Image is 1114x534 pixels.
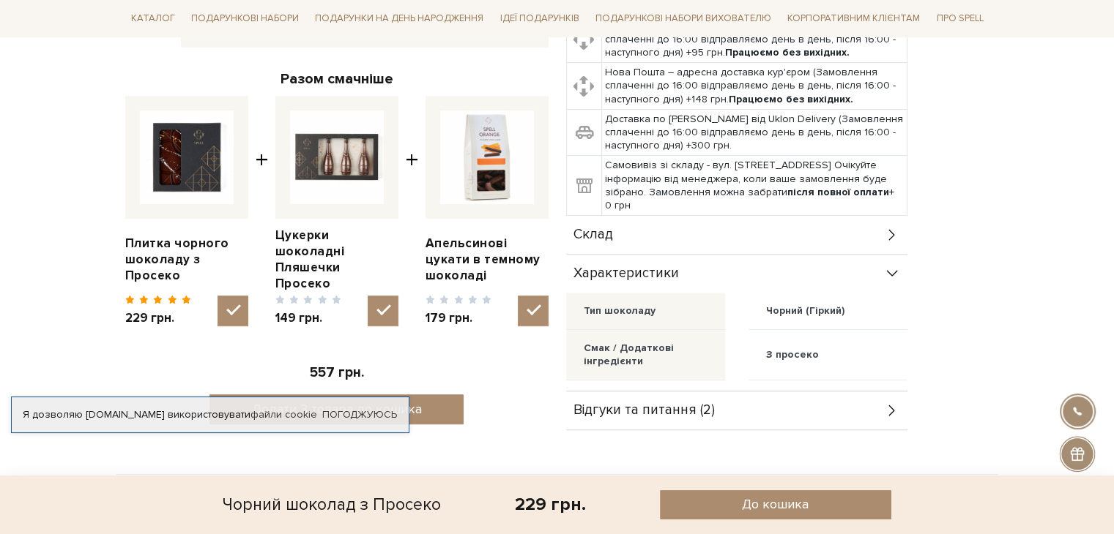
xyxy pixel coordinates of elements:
a: Каталог [125,7,181,30]
img: Цукерки шоколадні Пляшечки Просеко [290,110,384,204]
span: 229 грн. [125,310,192,326]
a: Подарункові набори [185,7,305,30]
span: 557 грн. [310,364,364,381]
img: Плитка чорного шоколаду з Просеко [140,110,234,204]
div: Смак / Додаткові інгредієнти [584,342,708,368]
span: 179 грн. [426,310,492,326]
div: Тип шоколаду [584,304,656,317]
img: Апельсинові цукати в темному шоколаді [440,110,534,204]
b: Працюємо без вихідних. [729,93,853,105]
a: Апельсинові цукати в темному шоколаді [426,236,549,284]
span: Склад [573,228,613,241]
b: після повної оплати [787,186,889,198]
a: файли cookie [250,408,317,421]
div: Разом смачніше [125,69,549,89]
a: Плитка чорного шоколаду з Просеко [125,236,248,284]
div: Я дозволяю [DOMAIN_NAME] використовувати [12,408,409,421]
span: + [406,96,418,326]
span: 149 грн. [275,310,342,326]
span: До кошика [742,496,809,513]
span: Відгуки та питання (2) [573,404,715,417]
div: 229 грн. [515,493,586,516]
div: Чорний шоколад з Просеко [223,490,441,519]
td: Нова Пошта – адресна доставка кур'єром (Замовлення сплаченні до 16:00 відправляємо день в день, п... [601,63,907,110]
button: Додати 3 товара до кошика [209,394,464,424]
a: Корпоративним клієнтам [781,6,926,31]
div: Чорний (Гіркий) [766,304,844,317]
span: + [256,96,268,326]
td: Самовивіз зі складу - вул. [STREET_ADDRESS] Очікуйте інформацію від менеджера, коли ваше замовлен... [601,156,907,216]
td: Нова Пошта – відділення або поштомат (Замовлення сплаченні до 16:00 відправляємо день в день, піс... [601,16,907,63]
a: Погоджуюсь [322,408,397,421]
a: Ідеї подарунків [494,7,584,30]
div: З просеко [766,348,819,361]
button: До кошика [660,490,891,519]
a: Про Spell [930,7,989,30]
td: Доставка по [PERSON_NAME] від Uklon Delivery (Замовлення сплаченні до 16:00 відправляємо день в д... [601,109,907,156]
b: Працюємо без вихідних. [725,46,850,59]
a: Цукерки шоколадні Пляшечки Просеко [275,227,398,292]
a: Подарункові набори вихователю [590,6,777,31]
a: Подарунки на День народження [309,7,489,30]
span: Характеристики [573,267,679,280]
